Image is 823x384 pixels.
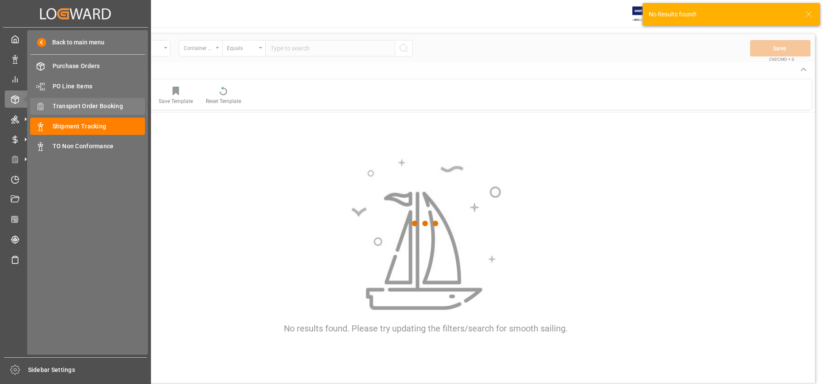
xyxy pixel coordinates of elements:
span: Purchase Orders [53,62,145,71]
a: Shipment Tracking [30,118,145,134]
span: Back to main menu [46,38,104,47]
a: Tracking Shipment [5,231,146,248]
a: PO Line Items [30,78,145,94]
span: Sidebar Settings [28,365,148,375]
span: PO Line Items [53,82,145,91]
div: No Results found! [649,10,797,19]
span: Transport Order Booking [53,102,145,111]
a: Data Management [5,50,146,67]
a: Transport Order Booking [30,98,145,115]
a: Document Management [5,191,146,208]
span: TO Non Conformance [53,142,145,151]
a: My Cockpit [5,31,146,47]
a: Sailing Schedules [5,251,146,268]
img: Exertis%20JAM%20-%20Email%20Logo.jpg_1722504956.jpg [632,6,662,22]
a: CO2 Calculator [5,211,146,228]
a: TO Non Conformance [30,138,145,155]
span: Shipment Tracking [53,122,145,131]
a: My Reports [5,71,146,87]
a: Purchase Orders [30,58,145,75]
a: Timeslot Management V2 [5,171,146,187]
